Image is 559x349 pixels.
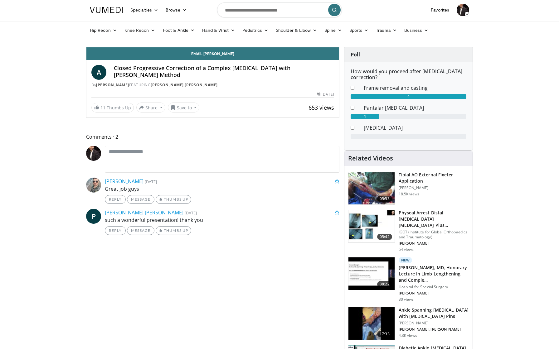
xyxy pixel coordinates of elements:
[86,178,101,193] img: Avatar
[185,210,197,216] small: [DATE]
[427,4,453,16] a: Favorites
[351,69,466,80] h6: How would you proceed after [MEDICAL_DATA] correction?
[399,265,469,283] h3: [PERSON_NAME], MD, Honorary Lecture in Limb Lengthening and Comple…
[96,82,129,88] a: [PERSON_NAME]
[151,82,184,88] a: [PERSON_NAME]
[348,172,469,205] a: 05:53 Tibial AO External Fixeter Application [PERSON_NAME] 18.5K views
[321,24,345,36] a: Spine
[114,65,334,78] h4: Closed Progressive Correction of a Complex [MEDICAL_DATA] with [PERSON_NAME] Method
[359,104,471,112] dd: Pantalar [MEDICAL_DATA]
[86,47,339,60] a: Email [PERSON_NAME]
[156,226,191,235] a: Thumbs Up
[86,146,101,161] img: Avatar
[377,196,392,202] span: 05:53
[156,195,191,204] a: Thumbs Up
[351,51,360,58] strong: Poll
[91,103,134,112] a: 11 Thumbs Up
[90,7,123,13] img: VuMedi Logo
[348,257,469,302] a: 38:22 New [PERSON_NAME], MD, Honorary Lecture in Limb Lengthening and Comple… Hospital for Specia...
[159,24,199,36] a: Foot & Ankle
[348,307,395,340] img: c9e1d7a4-e24c-43e7-a853-27c4c725d05a.150x105_q85_crop-smart_upscale.jpg
[377,234,392,240] span: 05:42
[105,209,183,216] a: [PERSON_NAME] [PERSON_NAME]
[399,241,469,246] p: [PERSON_NAME]
[348,155,393,162] h4: Related Videos
[145,179,157,184] small: [DATE]
[399,185,469,190] p: [PERSON_NAME]
[351,94,466,99] div: 4
[91,65,106,80] a: A
[348,210,395,242] img: 669613f4-cb48-4897-9182-144c0e6473a3.150x105_q85_crop-smart_upscale.jpg
[309,104,334,111] span: 653 views
[198,24,239,36] a: Hand & Wrist
[127,4,162,16] a: Specialties
[399,284,469,289] p: Hospital for Special Surgery
[399,210,469,228] h3: Physeal Arrest Distal [MEDICAL_DATA] [MEDICAL_DATA] Plus Epiphyseolysis
[105,195,126,204] a: Reply
[348,257,395,290] img: 6d4e3472-5596-47e0-96d1-b9a4f51ae0b8.150x105_q85_crop-smart_upscale.jpg
[399,327,469,332] p: [PERSON_NAME], [PERSON_NAME]
[105,226,126,235] a: Reply
[100,105,105,111] span: 11
[372,24,401,36] a: Trauma
[127,226,154,235] a: Message
[399,333,417,338] p: 4.3K views
[359,124,471,131] dd: [MEDICAL_DATA]
[121,24,159,36] a: Knee Recon
[399,257,412,263] p: New
[105,216,339,224] p: such a wonderful presentation! thank you
[348,210,469,252] a: 05:42 Physeal Arrest Distal [MEDICAL_DATA] [MEDICAL_DATA] Plus Epiphyseolysis IGOT (Institute for...
[399,192,419,197] p: 18.5K views
[399,230,469,240] p: IGOT (Institute for Global Orthopaedics and Traumatology)
[239,24,272,36] a: Pediatrics
[185,82,218,88] a: [PERSON_NAME]
[457,4,469,16] img: Avatar
[86,133,339,141] span: Comments 2
[377,331,392,337] span: 17:33
[127,195,154,204] a: Message
[168,103,200,112] button: Save to
[346,24,372,36] a: Sports
[217,2,342,17] input: Search topics, interventions
[91,82,334,88] div: By FEATURING ,
[136,103,165,112] button: Share
[359,84,471,92] dd: Frame removal and casting
[399,321,469,326] p: [PERSON_NAME]
[272,24,321,36] a: Shoulder & Elbow
[317,92,334,97] div: [DATE]
[377,281,392,287] span: 38:22
[399,172,469,184] h3: Tibial AO External Fixeter Application
[351,114,380,119] div: 1
[162,4,191,16] a: Browse
[348,307,469,340] a: 17:33 Ankle Spanning [MEDICAL_DATA] with [MEDICAL_DATA] Pins [PERSON_NAME] [PERSON_NAME], [PERSON...
[86,24,121,36] a: Hip Recon
[105,178,143,185] a: [PERSON_NAME]
[348,172,395,204] img: XzOTlMlQSGUnbGTX4xMDoxOjB1O8AjAz.150x105_q85_crop-smart_upscale.jpg
[399,297,414,302] p: 30 views
[401,24,432,36] a: Business
[399,307,469,319] h3: Ankle Spanning [MEDICAL_DATA] with [MEDICAL_DATA] Pins
[399,291,469,296] p: [PERSON_NAME]
[105,185,339,193] p: Great job guys !
[399,247,414,252] p: 54 views
[86,209,101,224] a: P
